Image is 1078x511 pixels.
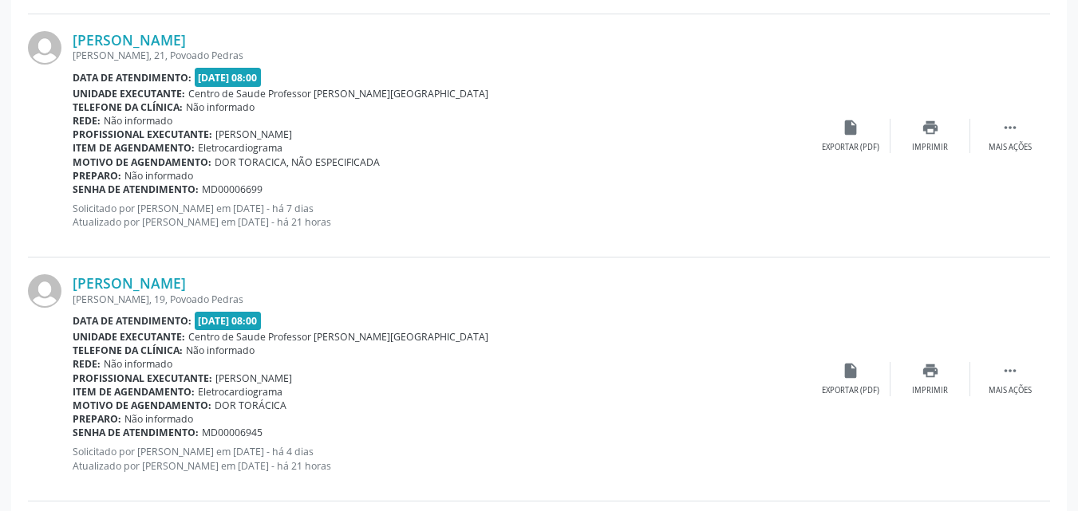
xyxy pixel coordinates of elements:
div: Mais ações [989,385,1032,396]
b: Unidade executante: [73,330,185,344]
span: Eletrocardiograma [198,141,282,155]
p: Solicitado por [PERSON_NAME] em [DATE] - há 7 dias Atualizado por [PERSON_NAME] em [DATE] - há 21... [73,202,811,229]
span: [PERSON_NAME] [215,128,292,141]
b: Motivo de agendamento: [73,399,211,412]
span: Não informado [186,100,255,114]
i: insert_drive_file [842,362,859,379]
i:  [1001,362,1019,379]
span: Não informado [186,344,255,357]
b: Senha de atendimento: [73,183,199,196]
b: Profissional executante: [73,371,212,385]
b: Profissional executante: [73,128,212,141]
div: Imprimir [912,385,948,396]
div: Mais ações [989,142,1032,153]
span: [PERSON_NAME] [215,371,292,385]
span: Não informado [124,412,193,426]
span: [DATE] 08:00 [195,68,262,86]
div: [PERSON_NAME], 21, Povoado Pedras [73,49,811,62]
div: Imprimir [912,142,948,153]
b: Rede: [73,114,101,128]
span: DOR TORÁCICA [215,399,286,412]
b: Data de atendimento: [73,71,192,85]
i:  [1001,119,1019,136]
span: MD00006699 [202,183,263,196]
i: print [922,362,939,379]
b: Telefone da clínica: [73,100,183,114]
span: Não informado [104,114,172,128]
div: Exportar (PDF) [822,142,879,153]
i: print [922,119,939,136]
b: Unidade executante: [73,87,185,100]
img: img [28,274,61,308]
div: [PERSON_NAME], 19, Povoado Pedras [73,293,811,306]
span: Não informado [124,169,193,183]
span: Centro de Saude Professor [PERSON_NAME][GEOGRAPHIC_DATA] [188,87,488,100]
img: img [28,31,61,65]
span: MD00006945 [202,426,263,439]
b: Preparo: [73,169,121,183]
span: DOR TORACICA, NÃO ESPECIFICADA [215,155,380,169]
b: Motivo de agendamento: [73,155,211,169]
b: Rede: [73,357,101,371]
span: [DATE] 08:00 [195,312,262,330]
div: Exportar (PDF) [822,385,879,396]
span: Não informado [104,357,172,371]
span: Eletrocardiograma [198,385,282,399]
span: Centro de Saude Professor [PERSON_NAME][GEOGRAPHIC_DATA] [188,330,488,344]
a: [PERSON_NAME] [73,274,186,292]
p: Solicitado por [PERSON_NAME] em [DATE] - há 4 dias Atualizado por [PERSON_NAME] em [DATE] - há 21... [73,445,811,472]
i: insert_drive_file [842,119,859,136]
b: Item de agendamento: [73,141,195,155]
a: [PERSON_NAME] [73,31,186,49]
b: Senha de atendimento: [73,426,199,439]
b: Telefone da clínica: [73,344,183,357]
b: Data de atendimento: [73,314,192,328]
b: Preparo: [73,412,121,426]
b: Item de agendamento: [73,385,195,399]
